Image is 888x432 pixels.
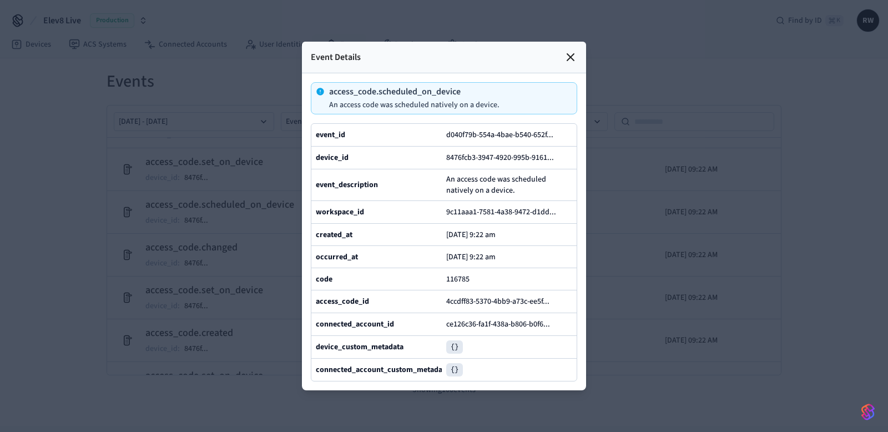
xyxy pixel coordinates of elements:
[444,205,567,219] button: 9c11aaa1-7581-4a38-9472-d1dd...
[446,174,572,196] span: An access code was scheduled natively on a device.
[444,128,564,142] button: d040f79b-554a-4bae-b540-652f...
[316,296,369,307] b: access_code_id
[329,87,500,96] p: access_code.scheduled_on_device
[316,364,449,375] b: connected_account_custom_metadata
[329,101,500,109] p: An access code was scheduled natively on a device.
[316,319,394,330] b: connected_account_id
[446,274,470,285] span: 116785
[446,253,496,262] p: [DATE] 9:22 am
[444,318,561,331] button: ce126c36-fa1f-438a-b806-b0f6...
[444,295,561,308] button: 4ccdff83-5370-4bb9-a73c-ee5f...
[316,207,364,218] b: workspace_id
[311,51,361,64] p: Event Details
[861,403,875,421] img: SeamLogoGradient.69752ec5.svg
[316,152,349,163] b: device_id
[446,230,496,239] p: [DATE] 9:22 am
[316,274,332,285] b: code
[316,179,378,190] b: event_description
[316,252,358,263] b: occurred_at
[316,129,345,140] b: event_id
[446,363,463,376] pre: {}
[316,229,352,240] b: created_at
[316,341,403,353] b: device_custom_metadata
[444,151,565,164] button: 8476fcb3-3947-4920-995b-9161...
[446,340,463,354] pre: {}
